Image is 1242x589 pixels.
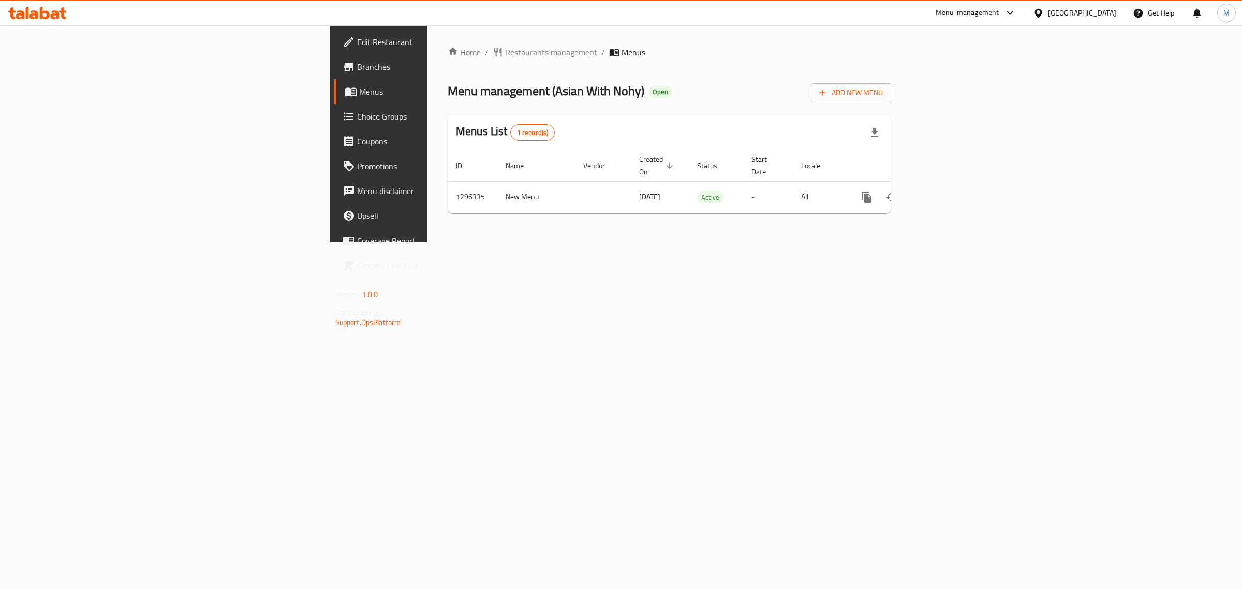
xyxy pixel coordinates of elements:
span: Get support on: [335,305,383,319]
span: 1.0.0 [362,288,378,301]
span: Start Date [751,153,780,178]
span: Created On [639,153,676,178]
a: Choice Groups [334,104,538,129]
div: [GEOGRAPHIC_DATA] [1048,7,1116,19]
span: Active [697,192,723,203]
td: All [793,181,846,213]
a: Promotions [334,154,538,179]
span: [DATE] [639,190,660,203]
span: Coverage Report [357,234,529,247]
td: - [743,181,793,213]
a: Support.OpsPlatform [335,316,401,329]
div: Open [648,86,672,98]
button: Add New Menu [811,83,891,102]
a: Coupons [334,129,538,154]
span: Menu management ( Asian With Nohy ) [448,79,644,102]
span: Choice Groups [357,110,529,123]
span: Locale [801,159,834,172]
a: Menu disclaimer [334,179,538,203]
li: / [601,46,605,58]
div: Menu-management [936,7,999,19]
span: Promotions [357,160,529,172]
nav: breadcrumb [448,46,891,58]
a: Edit Restaurant [334,30,538,54]
a: Upsell [334,203,538,228]
span: Vendor [583,159,618,172]
table: enhanced table [448,150,962,213]
span: Coupons [357,135,529,148]
span: Open [648,87,672,96]
span: M [1223,7,1230,19]
span: Branches [357,61,529,73]
span: Grocery Checklist [357,259,529,272]
a: Branches [334,54,538,79]
span: Name [506,159,537,172]
th: Actions [846,150,962,182]
a: Coverage Report [334,228,538,253]
span: ID [456,159,476,172]
span: Menus [622,46,645,58]
a: Grocery Checklist [334,253,538,278]
h2: Menus List [456,124,555,141]
span: Edit Restaurant [357,36,529,48]
a: Restaurants management [493,46,597,58]
span: Add New Menu [819,86,883,99]
span: Status [697,159,731,172]
div: Export file [862,120,887,145]
a: Menus [334,79,538,104]
button: Change Status [879,185,904,210]
span: 1 record(s) [511,128,555,138]
div: Total records count [510,124,555,141]
span: Menu disclaimer [357,185,529,197]
span: Version: [335,288,361,301]
span: Menus [359,85,529,98]
button: more [854,185,879,210]
span: Upsell [357,210,529,222]
span: Restaurants management [505,46,597,58]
